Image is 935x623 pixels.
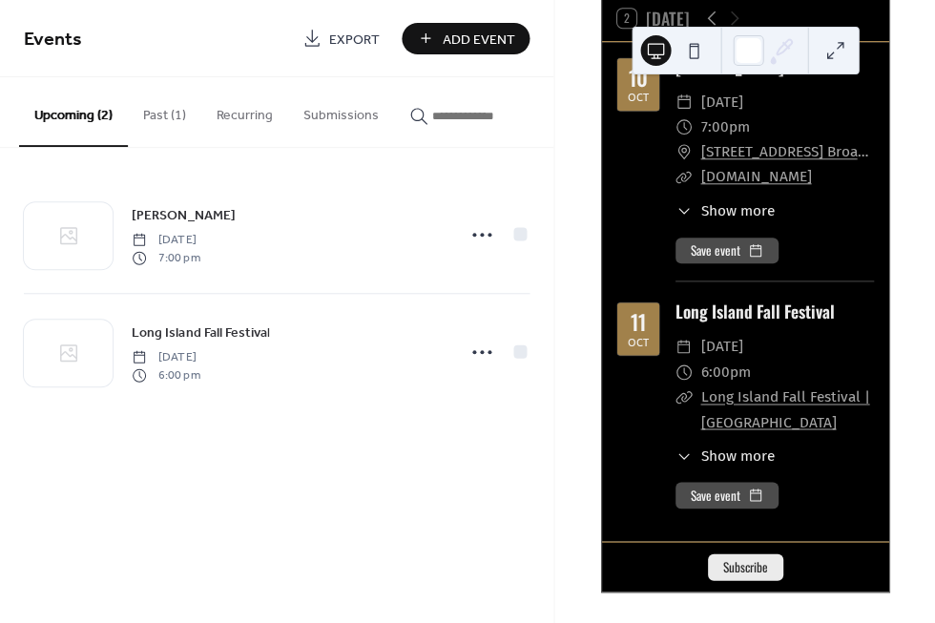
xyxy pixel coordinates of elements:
span: Events [24,21,82,58]
div: ​ [675,445,692,467]
button: Add Event [402,23,530,54]
div: ​ [675,334,692,359]
div: Oct [627,337,648,347]
span: Export [329,30,380,50]
span: [DATE] [699,334,741,359]
span: 7:00pm [699,114,748,139]
span: Show more [699,200,773,222]
button: Upcoming (2) [19,77,128,147]
button: ​Show more [675,200,773,222]
button: ​Show more [675,445,773,467]
div: Oct [627,92,648,102]
div: ​ [675,114,692,139]
a: Long Island Fall Festival [675,299,834,323]
button: Recurring [201,77,288,145]
div: ​ [675,200,692,222]
span: [PERSON_NAME] [132,206,235,226]
a: Long Island Fall Festival [132,322,269,343]
div: ​ [675,360,692,384]
span: Long Island Fall Festival [132,323,269,343]
button: Save event [675,238,778,264]
div: ​ [675,384,692,409]
button: Submissions [288,77,394,145]
span: Show more [699,445,773,467]
a: [DOMAIN_NAME] [699,168,810,185]
span: 6:00pm [699,360,749,384]
span: 7:00 pm [132,249,199,266]
span: 6:00 pm [132,366,199,384]
span: [DATE] [132,232,199,249]
a: Export [288,23,394,54]
a: [PERSON_NAME] [132,204,235,226]
span: [DATE] [132,349,199,366]
a: [STREET_ADDRESS] Broad Channel, NY 11693 [699,139,873,164]
div: 10 [628,67,647,88]
div: ​ [675,139,692,164]
button: Past (1) [128,77,201,145]
div: ​ [675,164,692,189]
a: Long Island Fall Festival | [GEOGRAPHIC_DATA] [699,388,868,430]
span: [DATE] [699,90,741,114]
button: Save event [675,482,778,509]
span: Add Event [443,30,515,50]
div: 11 [630,311,645,332]
div: ​ [675,90,692,114]
button: Subscribe [707,553,782,580]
